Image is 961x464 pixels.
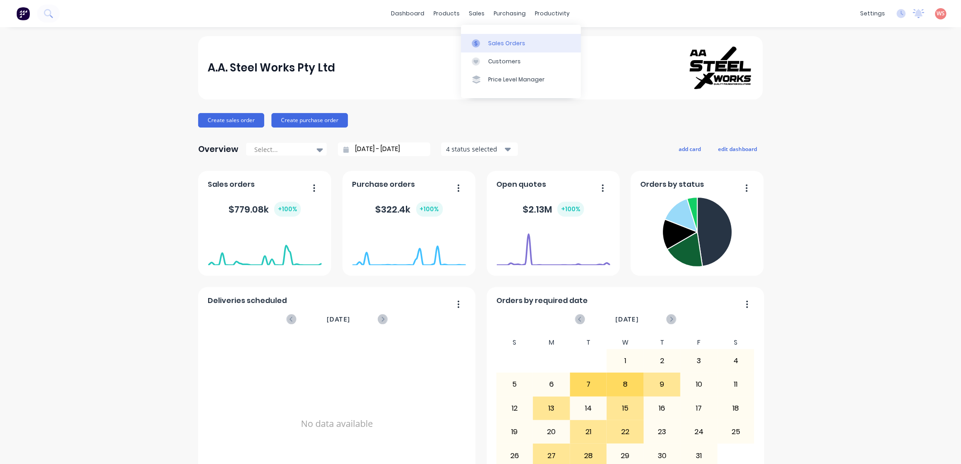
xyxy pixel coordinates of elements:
div: 3 [681,350,717,372]
div: 13 [533,397,570,420]
div: + 100 % [557,202,584,217]
div: S [718,336,755,349]
div: 4 status selected [446,144,503,154]
div: 18 [718,397,754,420]
div: + 100 % [416,202,443,217]
button: edit dashboard [712,143,763,155]
div: + 100 % [274,202,301,217]
div: T [644,336,681,349]
div: 6 [533,373,570,396]
div: 20 [533,421,570,443]
button: Create purchase order [271,113,348,128]
span: [DATE] [327,314,350,324]
a: dashboard [387,7,429,20]
div: sales [465,7,490,20]
div: $ 2.13M [523,202,584,217]
div: 19 [497,421,533,443]
div: settings [856,7,890,20]
button: 4 status selected [441,142,518,156]
div: 1 [607,350,643,372]
div: $ 322.4k [376,202,443,217]
div: $ 779.08k [228,202,301,217]
div: 8 [607,373,643,396]
div: 17 [681,397,717,420]
div: productivity [531,7,575,20]
span: WS [937,9,945,18]
div: S [496,336,533,349]
div: F [680,336,718,349]
div: 10 [681,373,717,396]
div: 2 [644,350,680,372]
div: 21 [571,421,607,443]
div: Price Level Manager [488,76,545,84]
a: Sales Orders [461,34,581,52]
div: products [429,7,465,20]
img: Factory [16,7,30,20]
div: 16 [644,397,680,420]
div: 12 [497,397,533,420]
div: 7 [571,373,607,396]
div: 24 [681,421,717,443]
div: 23 [644,421,680,443]
img: A.A. Steel Works Pty Ltd [690,47,753,90]
div: 9 [644,373,680,396]
div: purchasing [490,7,531,20]
div: M [533,336,570,349]
span: [DATE] [615,314,639,324]
button: Create sales order [198,113,264,128]
div: A.A. Steel Works Pty Ltd [208,59,336,77]
div: T [570,336,607,349]
div: 22 [607,421,643,443]
div: Overview [198,140,238,158]
div: Customers [488,57,521,66]
span: Sales orders [208,179,255,190]
div: 11 [718,373,754,396]
div: 5 [497,373,533,396]
span: Purchase orders [352,179,415,190]
div: 4 [718,350,754,372]
div: W [607,336,644,349]
div: 14 [571,397,607,420]
a: Price Level Manager [461,71,581,89]
div: 15 [607,397,643,420]
div: Sales Orders [488,39,525,47]
button: add card [673,143,707,155]
a: Customers [461,52,581,71]
span: Open quotes [497,179,547,190]
span: Orders by status [641,179,704,190]
div: 25 [718,421,754,443]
